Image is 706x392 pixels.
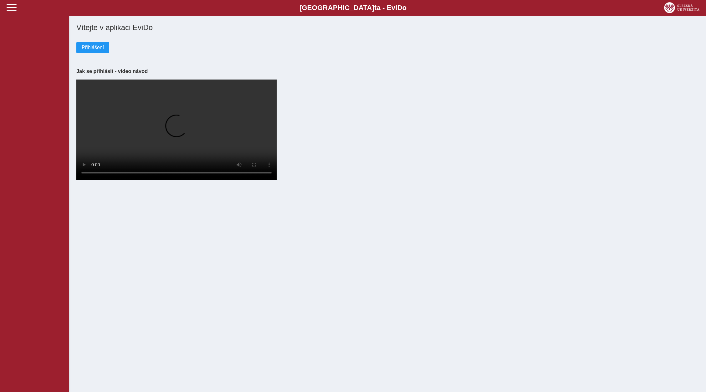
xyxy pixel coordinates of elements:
button: Přihlášení [76,42,109,53]
span: o [402,4,407,12]
video: Your browser does not support the video tag. [76,80,277,180]
h1: Vítejte v aplikaci EviDo [76,23,698,32]
span: t [374,4,376,12]
h3: Jak se přihlásit - video návod [76,68,698,74]
span: D [397,4,402,12]
span: Přihlášení [82,45,104,50]
b: [GEOGRAPHIC_DATA] a - Evi [19,4,687,12]
img: logo_web_su.png [664,2,699,13]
